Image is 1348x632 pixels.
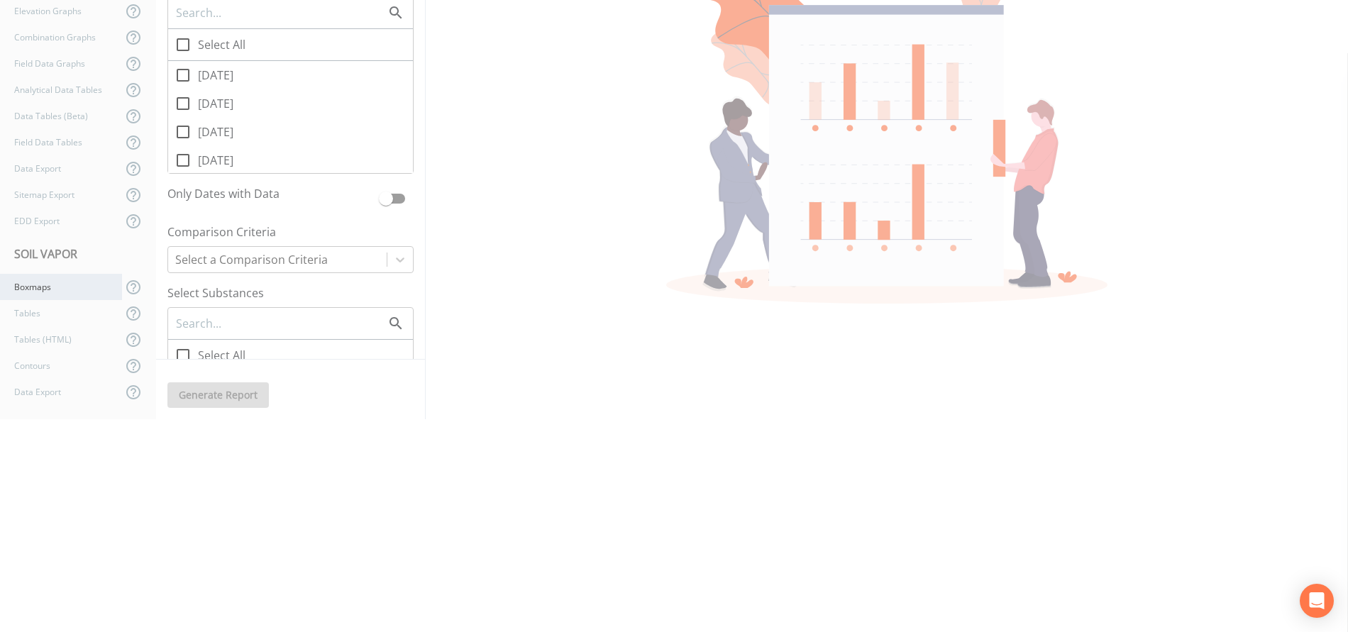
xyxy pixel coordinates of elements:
label: Select Substances [167,284,414,301]
span: Select All [198,36,245,53]
span: Select All [198,347,245,364]
input: Search... [175,4,387,22]
span: [DATE] [198,152,233,169]
div: Open Intercom Messenger [1300,584,1334,618]
span: [DATE] [198,67,233,84]
span: [DATE] [198,95,233,112]
label: Comparison Criteria [167,223,414,240]
label: Only Dates with Data [167,185,372,206]
span: [DATE] [198,123,233,140]
input: Search... [175,314,387,333]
